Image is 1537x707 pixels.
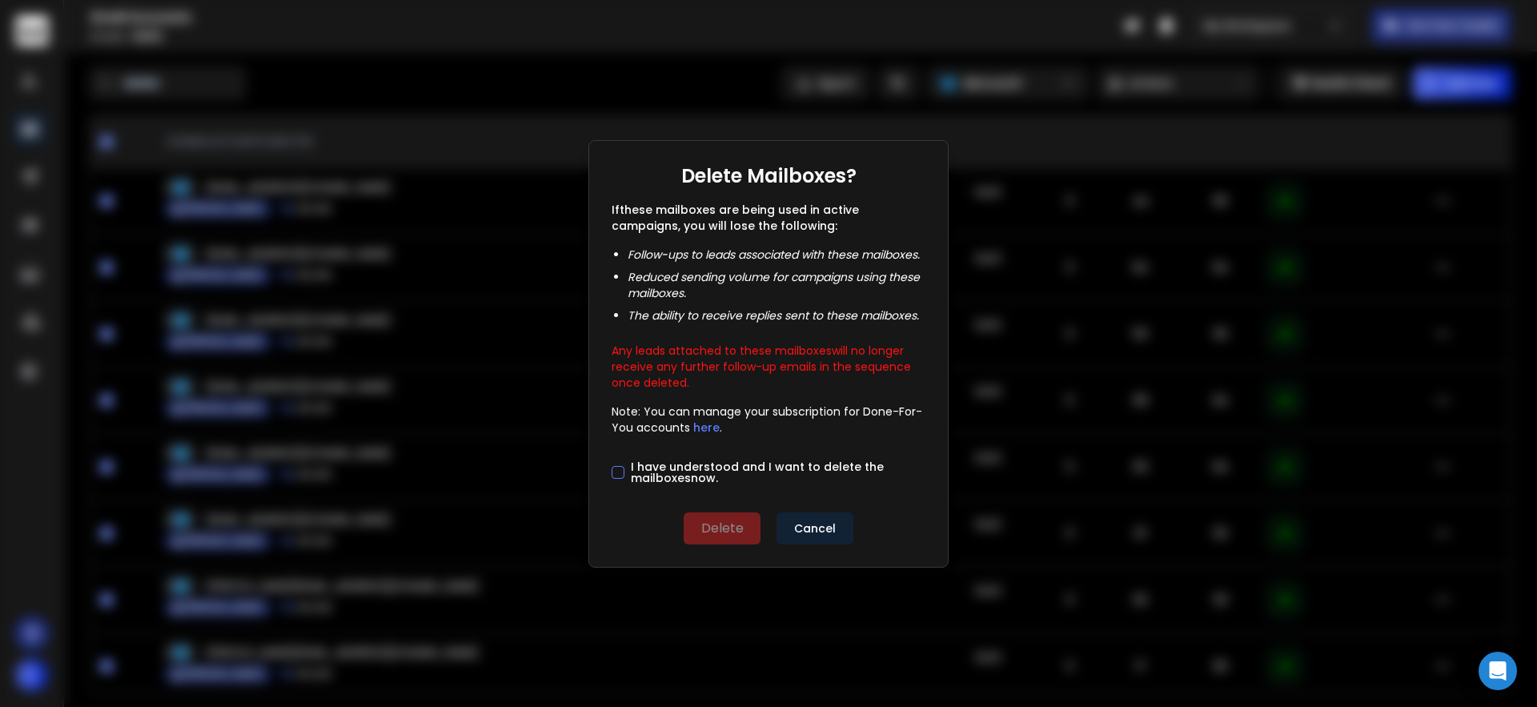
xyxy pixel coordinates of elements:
[612,336,925,391] p: Any leads attached to these mailboxes will no longer receive any further follow-up emails in the ...
[777,512,853,544] button: Cancel
[631,461,925,484] label: I have understood and I want to delete the mailbox es now.
[628,269,925,301] li: Reduced sending volume for campaigns using these mailboxes .
[628,307,925,323] li: The ability to receive replies sent to these mailboxes .
[628,247,925,263] li: Follow-ups to leads associated with these mailboxes .
[612,404,925,436] p: Note: You can manage your subscription for Done-For-You accounts .
[1479,652,1517,690] div: Open Intercom Messenger
[693,420,720,436] a: here
[681,163,857,189] h1: Delete Mailboxes?
[684,512,760,544] button: Delete
[612,202,925,234] p: If these mailboxes are being used in active campaigns, you will lose the following:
